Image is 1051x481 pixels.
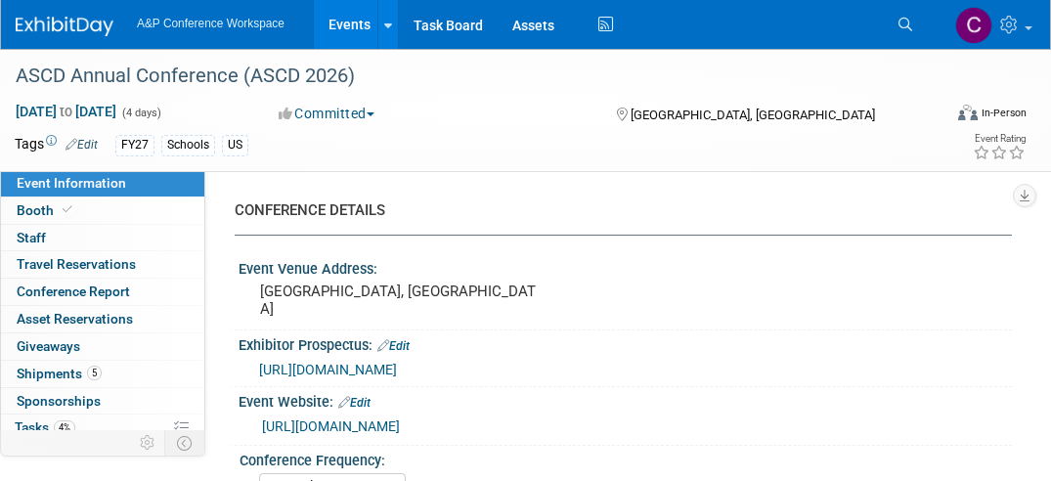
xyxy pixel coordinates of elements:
[16,17,113,36] img: ExhibitDay
[1,170,204,197] a: Event Information
[240,446,1003,470] div: Conference Frequency:
[165,430,205,456] td: Toggle Event Tabs
[17,256,136,272] span: Travel Reservations
[239,387,1012,413] div: Event Website:
[981,106,1027,120] div: In-Person
[15,103,117,120] span: [DATE] [DATE]
[17,202,76,218] span: Booth
[260,283,540,318] pre: [GEOGRAPHIC_DATA], [GEOGRAPHIC_DATA]
[57,104,75,119] span: to
[955,7,992,44] img: Carrie Brandon
[239,330,1012,356] div: Exhibitor Prospectus:
[17,393,101,409] span: Sponsorships
[17,175,126,191] span: Event Information
[131,430,165,456] td: Personalize Event Tab Strip
[1,197,204,224] a: Booth
[87,366,102,380] span: 5
[259,362,397,377] a: [URL][DOMAIN_NAME]
[870,102,1027,131] div: Event Format
[15,419,75,435] span: Tasks
[17,230,46,245] span: Staff
[338,396,371,410] a: Edit
[66,138,98,152] a: Edit
[631,108,875,122] span: [GEOGRAPHIC_DATA], [GEOGRAPHIC_DATA]
[161,135,215,155] div: Schools
[958,105,978,120] img: Format-Inperson.png
[973,134,1026,144] div: Event Rating
[1,333,204,360] a: Giveaways
[54,420,75,435] span: 4%
[262,418,400,434] a: [URL][DOMAIN_NAME]
[1,415,204,441] a: Tasks4%
[17,311,133,327] span: Asset Reservations
[1,251,204,278] a: Travel Reservations
[17,338,80,354] span: Giveaways
[1,361,204,387] a: Shipments5
[1,388,204,415] a: Sponsorships
[63,204,72,215] i: Booth reservation complete
[137,17,285,30] span: A&P Conference Workspace
[115,135,154,155] div: FY27
[235,200,997,221] div: CONFERENCE DETAILS
[272,104,382,123] button: Committed
[17,366,102,381] span: Shipments
[1,306,204,332] a: Asset Reservations
[1,279,204,305] a: Conference Report
[17,284,130,299] span: Conference Report
[1,225,204,251] a: Staff
[120,107,161,119] span: (4 days)
[239,254,1012,279] div: Event Venue Address:
[9,59,927,94] div: ASCD Annual Conference (ASCD 2026)
[222,135,248,155] div: US
[15,134,98,156] td: Tags
[377,339,410,353] a: Edit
